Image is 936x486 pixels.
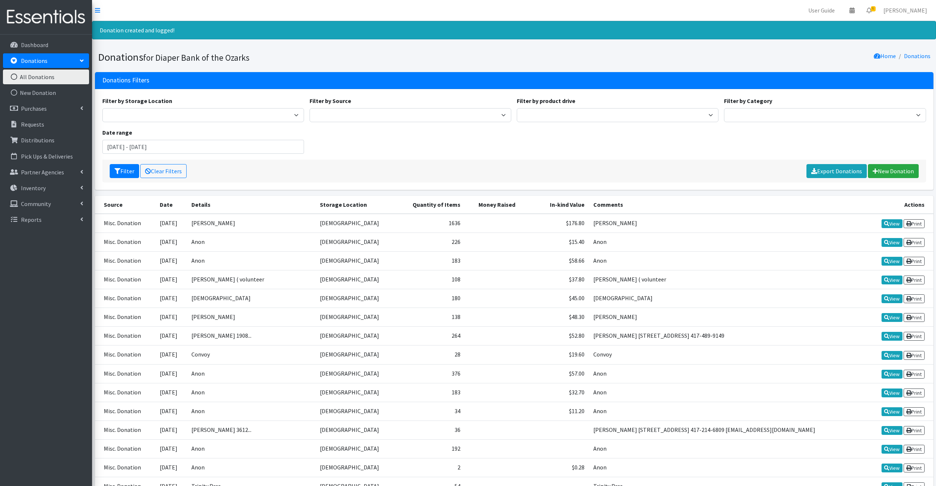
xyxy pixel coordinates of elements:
[397,289,465,308] td: 180
[187,233,315,251] td: Anon
[397,233,465,251] td: 226
[155,308,187,327] td: [DATE]
[882,257,903,266] a: View
[589,458,866,477] td: Anon
[397,383,465,402] td: 183
[95,196,155,214] th: Source
[155,364,187,383] td: [DATE]
[589,289,866,308] td: [DEMOGRAPHIC_DATA]
[861,3,877,18] a: 6
[904,294,925,303] a: Print
[589,364,866,383] td: Anon
[95,421,155,439] td: Misc. Donation
[21,121,44,128] p: Requests
[882,407,903,416] a: View
[95,214,155,233] td: Misc. Donation
[397,251,465,270] td: 183
[187,308,315,327] td: [PERSON_NAME]
[187,214,315,233] td: [PERSON_NAME]
[904,257,925,266] a: Print
[3,53,89,68] a: Donations
[187,364,315,383] td: Anon
[21,200,51,207] p: Community
[155,458,187,477] td: [DATE]
[315,364,397,383] td: [DEMOGRAPHIC_DATA]
[3,101,89,116] a: Purchases
[187,345,315,364] td: Convoy
[102,96,172,105] label: Filter by Storage Location
[315,270,397,289] td: [DEMOGRAPHIC_DATA]
[21,153,73,160] p: Pick Ups & Deliveries
[904,52,930,60] a: Donations
[95,233,155,251] td: Misc. Donation
[397,214,465,233] td: 1636
[3,70,89,84] a: All Donations
[315,308,397,327] td: [DEMOGRAPHIC_DATA]
[882,351,903,360] a: View
[882,294,903,303] a: View
[21,216,42,223] p: Reports
[882,238,903,247] a: View
[21,105,47,112] p: Purchases
[397,327,465,345] td: 264
[315,214,397,233] td: [DEMOGRAPHIC_DATA]
[589,383,866,402] td: Anon
[315,233,397,251] td: [DEMOGRAPHIC_DATA]
[3,165,89,180] a: Partner Agencies
[187,402,315,421] td: Anon
[3,149,89,164] a: Pick Ups & Deliveries
[882,276,903,284] a: View
[397,308,465,327] td: 138
[95,402,155,421] td: Misc. Donation
[21,168,64,176] p: Partner Agencies
[882,332,903,341] a: View
[397,270,465,289] td: 108
[904,276,925,284] a: Print
[882,464,903,472] a: View
[520,402,589,421] td: $11.20
[155,289,187,308] td: [DATE]
[904,313,925,322] a: Print
[95,439,155,458] td: Misc. Donation
[904,238,925,247] a: Print
[589,233,866,251] td: Anon
[904,445,925,454] a: Print
[465,196,520,214] th: Money Raised
[866,196,933,214] th: Actions
[877,3,933,18] a: [PERSON_NAME]
[882,445,903,454] a: View
[520,270,589,289] td: $37.80
[397,458,465,477] td: 2
[187,289,315,308] td: [DEMOGRAPHIC_DATA]
[520,214,589,233] td: $176.80
[904,219,925,228] a: Print
[589,251,866,270] td: Anon
[187,327,315,345] td: [PERSON_NAME] 1908...
[517,96,575,105] label: Filter by product drive
[589,308,866,327] td: [PERSON_NAME]
[315,196,397,214] th: Storage Location
[806,164,867,178] a: Export Donations
[589,196,866,214] th: Comments
[3,212,89,227] a: Reports
[21,41,48,49] p: Dashboard
[95,383,155,402] td: Misc. Donation
[187,196,315,214] th: Details
[155,233,187,251] td: [DATE]
[315,345,397,364] td: [DEMOGRAPHIC_DATA]
[882,219,903,228] a: View
[3,196,89,211] a: Community
[95,458,155,477] td: Misc. Donation
[904,332,925,341] a: Print
[3,117,89,132] a: Requests
[187,439,315,458] td: Anon
[882,389,903,397] a: View
[155,327,187,345] td: [DATE]
[95,251,155,270] td: Misc. Donation
[143,52,250,63] small: for Diaper Bank of the Ozarks
[871,6,876,11] span: 6
[95,289,155,308] td: Misc. Donation
[904,464,925,472] a: Print
[95,270,155,289] td: Misc. Donation
[98,51,512,64] h1: Donations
